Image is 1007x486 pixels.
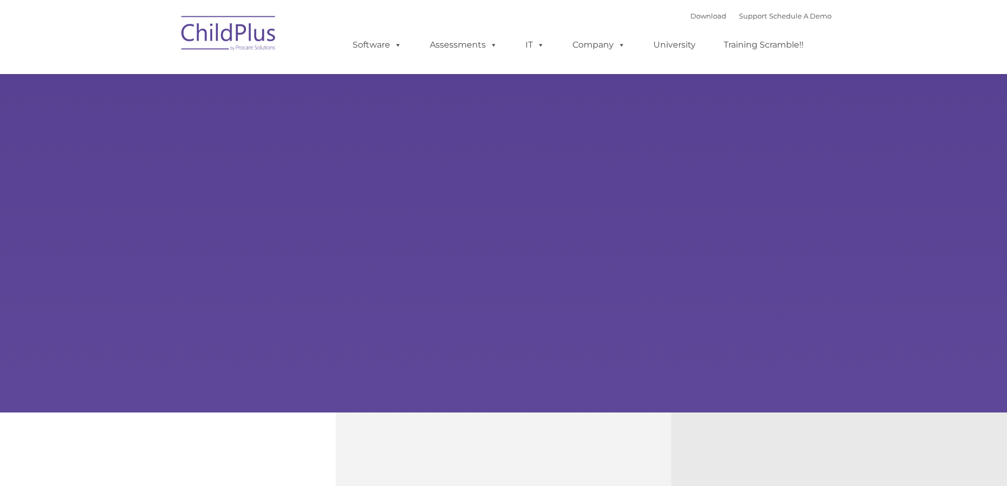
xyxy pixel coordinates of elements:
font: | [690,12,832,20]
a: Assessments [419,34,508,56]
a: Download [690,12,726,20]
img: ChildPlus by Procare Solutions [176,8,282,61]
a: Training Scramble!! [713,34,814,56]
a: Software [342,34,412,56]
a: Company [562,34,636,56]
a: Schedule A Demo [769,12,832,20]
a: University [643,34,706,56]
a: Support [739,12,767,20]
a: IT [515,34,555,56]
